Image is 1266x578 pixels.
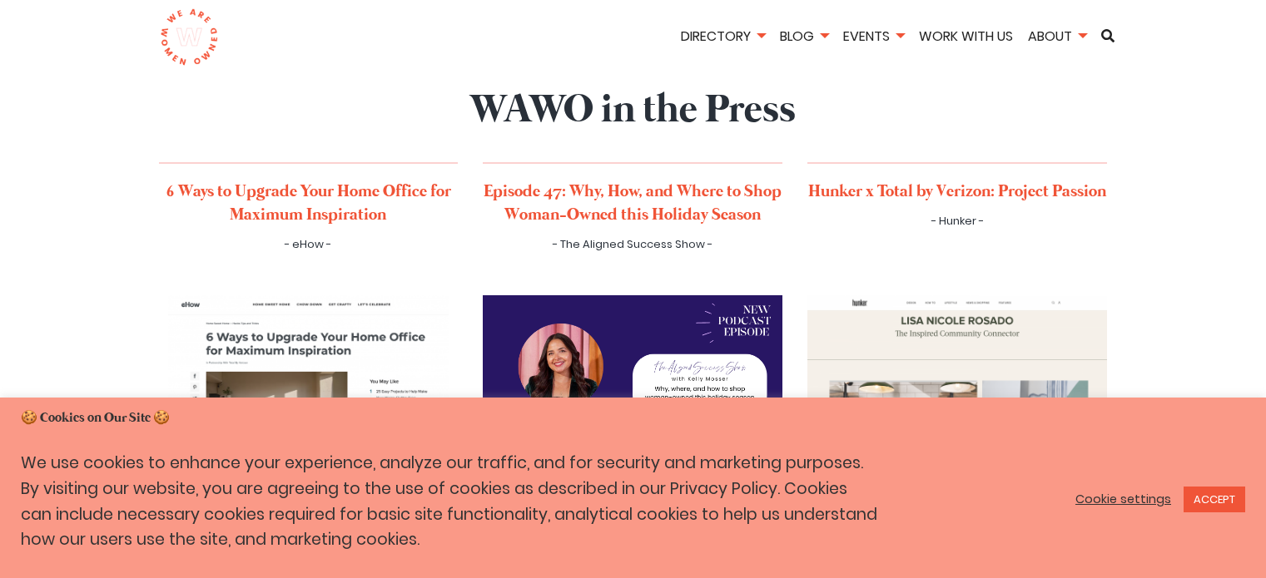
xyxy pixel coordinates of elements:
[837,26,910,50] li: Events
[21,451,878,553] p: We use cookies to enhance your experience, analyze our traffic, and for security and marketing pu...
[774,26,834,50] li: Blog
[160,8,219,67] img: logo
[159,180,459,227] a: 6 Ways to Upgrade Your Home Office for Maximum Inspiration
[553,236,712,252] span: - The Aligned Success Show -
[285,236,331,252] span: - eHow -
[675,26,771,50] li: Directory
[913,27,1019,46] a: Work With Us
[774,27,834,46] a: Blog
[21,409,1245,427] h5: 🍪 Cookies on Our Site 🍪
[146,83,1120,139] h1: WAWO in the Press
[931,213,984,229] span: - Hunker -
[483,180,782,227] a: Episode 47: Why, How, and Where to Shop Woman-Owned this Holiday Season
[1075,492,1171,506] a: Cookie settings
[1022,27,1092,46] a: About
[807,180,1107,204] a: Hunker x Total by Verizon: Project Passion
[1184,487,1245,512] a: ACCEPT
[1095,29,1120,42] a: Search
[1022,26,1092,50] li: About
[837,27,910,46] a: Events
[675,27,771,46] a: Directory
